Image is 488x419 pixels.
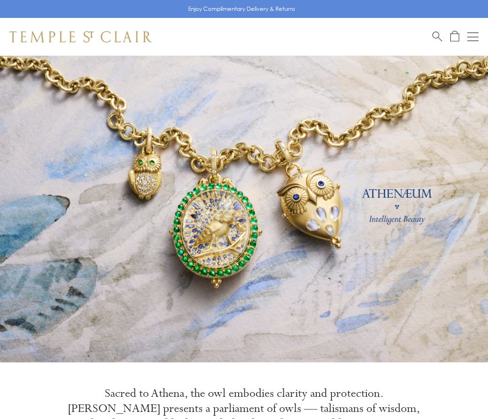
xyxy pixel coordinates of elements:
p: Enjoy Complimentary Delivery & Returns [188,4,295,14]
a: Search [432,31,442,42]
button: Open navigation [467,31,479,42]
a: Open Shopping Bag [450,31,459,42]
img: Temple St. Clair [9,31,152,42]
